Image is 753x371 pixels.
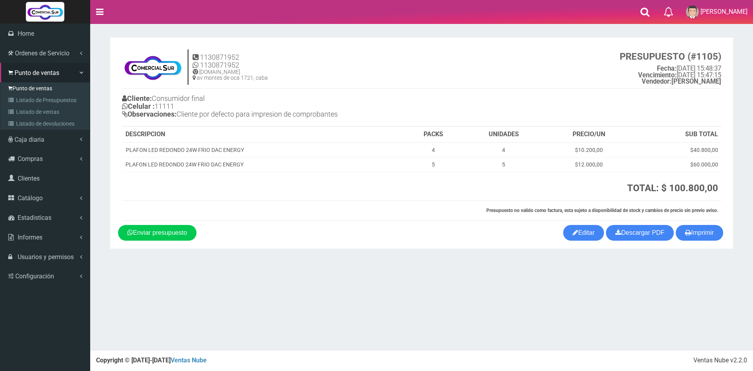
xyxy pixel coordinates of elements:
td: 5 [462,157,545,172]
a: Listado de ventas [2,106,90,118]
b: [PERSON_NAME] [642,78,721,85]
span: Ordenes de Servicio [15,49,69,57]
strong: Vencimiento: [638,71,677,79]
img: Z [122,51,184,83]
th: PACKS [404,127,462,143]
div: Ventas Nube v2.2.0 [693,356,747,365]
td: 4 [404,143,462,157]
th: DESCRIPCION [122,127,404,143]
span: Punto de ventas [15,69,59,77]
th: SUB TOTAL [633,127,721,143]
span: Estadisticas [18,214,51,221]
strong: PRESUPUESTO (#1105) [620,51,721,62]
td: $10.200,00 [545,143,633,157]
span: Enviar presupuesto [133,229,187,236]
td: 4 [462,143,545,157]
a: Punto de ventas [2,82,90,94]
td: $12.000,00 [545,157,633,172]
h5: [DOMAIN_NAME] av montes de oca 1721, caba [193,69,268,81]
h4: 1130871952 1130871952 [193,53,268,69]
img: Logo grande [26,2,64,22]
b: Cliente: [122,94,152,102]
strong: Vendedor: [642,78,671,85]
td: 5 [404,157,462,172]
span: Configuración [15,272,54,280]
span: Home [18,30,34,37]
strong: Fecha: [657,65,677,72]
td: PLAFON LED REDONDO 24W FRIO DAC ENERGY [122,157,404,172]
a: Listado de Presupuestos [2,94,90,106]
span: Usuarios y permisos [18,253,74,261]
th: PRECIO/UN [545,127,633,143]
a: Descargar PDF [606,225,674,241]
h4: Consumidor final 11111 Cliente por defecto para impresion de comprobantes [122,93,422,122]
b: Celular : [122,102,155,110]
td: $40.800,00 [633,143,721,157]
span: Informes [18,234,42,241]
span: [PERSON_NAME] [700,8,748,15]
a: Listado de devoluciones [2,118,90,130]
span: Caja diaria [15,136,44,143]
a: Enviar presupuesto [118,225,196,241]
strong: TOTAL: $ 100.800,00 [627,183,718,194]
small: [DATE] 15:48:37 [DATE] 15:47:15 [620,51,721,85]
b: Observaciones: [122,110,176,118]
img: User Image [686,5,699,18]
button: Imprimir [676,225,723,241]
span: Clientes [18,175,40,182]
td: $60.000,00 [633,157,721,172]
a: Editar [563,225,604,241]
th: UNIDADES [462,127,545,143]
a: Ventas Nube [171,356,207,364]
strong: Copyright © [DATE]-[DATE] [96,356,207,364]
strong: Presupuesto no valido como factura, esta sujeto a disponibilidad de stock y cambios de precio sin... [486,208,718,213]
td: PLAFON LED REDONDO 24W FRIO DAC ENERGY [122,143,404,157]
span: Compras [18,155,43,163]
span: Catálogo [18,194,43,202]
